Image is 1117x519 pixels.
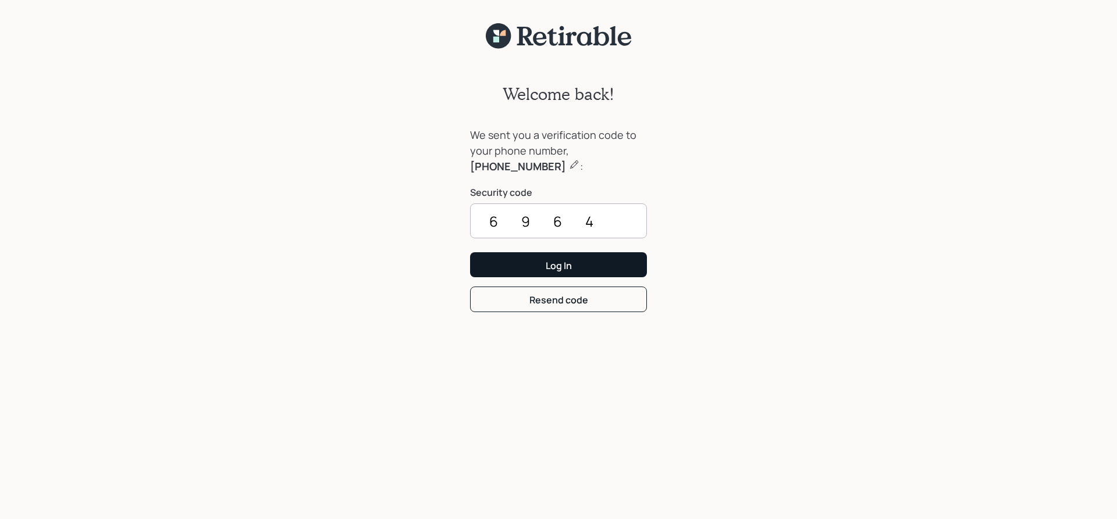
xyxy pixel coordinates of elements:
[503,84,614,104] h2: Welcome back!
[529,293,588,306] div: Resend code
[470,186,647,199] label: Security code
[470,203,647,238] input: ••••
[470,159,566,173] b: [PHONE_NUMBER]
[470,127,647,174] div: We sent you a verification code to your phone number, :
[470,252,647,277] button: Log In
[470,287,647,312] button: Resend code
[546,259,572,272] div: Log In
